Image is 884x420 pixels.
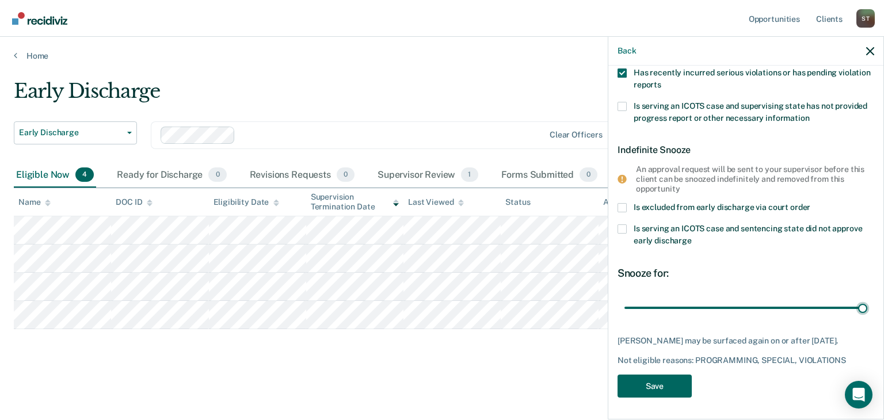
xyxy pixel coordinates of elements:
div: Eligibility Date [214,197,280,207]
span: 4 [75,167,94,182]
button: Back [618,46,636,56]
div: Clear officers [550,130,603,140]
div: DOC ID [116,197,153,207]
div: Snooze for: [618,267,874,280]
button: Save [618,375,692,398]
div: Assigned to [603,197,657,207]
div: Eligible Now [14,163,96,188]
a: Home [14,51,870,61]
img: Recidiviz [12,12,67,25]
span: Is serving an ICOTS case and supervising state has not provided progress report or other necessar... [634,101,867,123]
div: Status [505,197,530,207]
div: Revisions Requests [247,163,357,188]
div: Last Viewed [408,197,464,207]
div: Name [18,197,51,207]
div: An approval request will be sent to your supervisor before this client can be snoozed indefinitel... [636,165,865,193]
div: Indefinite Snooze [618,135,874,165]
span: Early Discharge [19,128,123,138]
span: 0 [337,167,355,182]
span: Is serving an ICOTS case and sentencing state did not approve early discharge [634,224,862,245]
div: Open Intercom Messenger [845,381,872,408]
span: Is excluded from early discharge via court order [634,203,810,212]
div: Supervision Termination Date [311,192,399,212]
span: 0 [580,167,597,182]
span: Has recently incurred serious violations or has pending violation reports [634,68,871,89]
div: Early Discharge [14,79,677,112]
div: Not eligible reasons: PROGRAMMING, SPECIAL, VIOLATIONS [618,356,874,365]
div: [PERSON_NAME] may be surfaced again on or after [DATE]. [618,336,874,346]
div: S T [856,9,875,28]
span: 1 [461,167,478,182]
div: Forms Submitted [499,163,600,188]
div: Ready for Discharge [115,163,228,188]
span: 0 [208,167,226,182]
button: Profile dropdown button [856,9,875,28]
div: Supervisor Review [375,163,481,188]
